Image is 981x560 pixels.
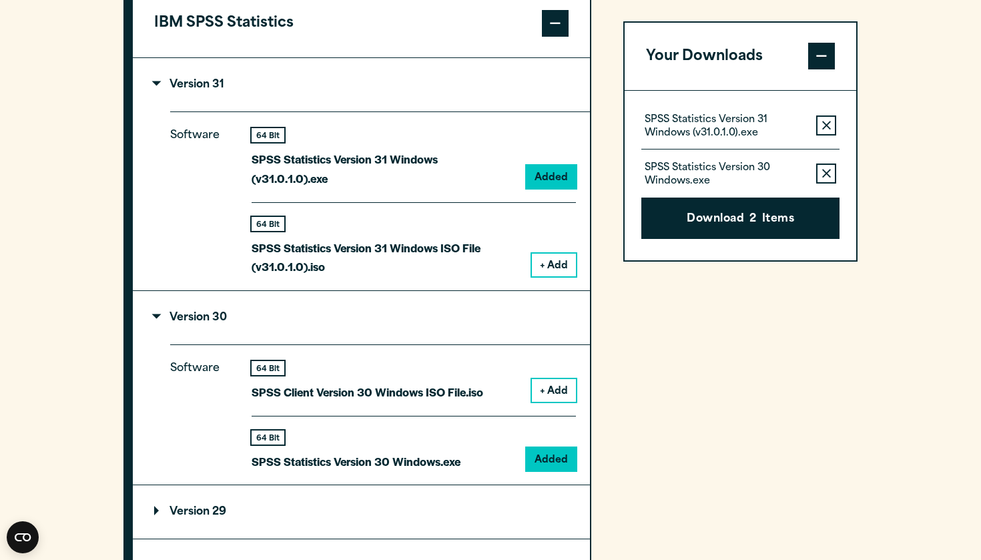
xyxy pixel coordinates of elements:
button: Open CMP widget [7,521,39,553]
button: Added [527,448,576,471]
p: Version 31 [154,79,224,90]
summary: Version 30 [133,291,590,344]
p: Version 29 [154,507,226,517]
p: SPSS Statistics Version 30 Windows.exe [645,162,805,189]
button: Your Downloads [625,23,856,91]
div: 64 Bit [252,361,284,375]
div: 64 Bit [252,431,284,445]
span: 2 [749,212,756,229]
p: SPSS Statistics Version 30 Windows.exe [252,452,460,471]
p: Software [170,126,230,266]
button: Download2Items [641,198,840,240]
p: SPSS Client Version 30 Windows ISO File.iso [252,382,483,402]
div: Your Downloads [625,91,856,261]
p: Version 30 [154,312,227,323]
p: Software [170,359,230,460]
div: 64 Bit [252,128,284,142]
p: SPSS Statistics Version 31 Windows (v31.0.1.0).exe [252,150,516,188]
button: + Add [532,379,576,402]
summary: Version 31 [133,58,590,111]
summary: Version 29 [133,485,590,539]
div: 64 Bit [252,217,284,231]
p: SPSS Statistics Version 31 Windows (v31.0.1.0).exe [645,114,805,141]
button: + Add [532,254,576,276]
p: SPSS Statistics Version 31 Windows ISO File (v31.0.1.0).iso [252,238,521,277]
button: Added [527,166,576,188]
